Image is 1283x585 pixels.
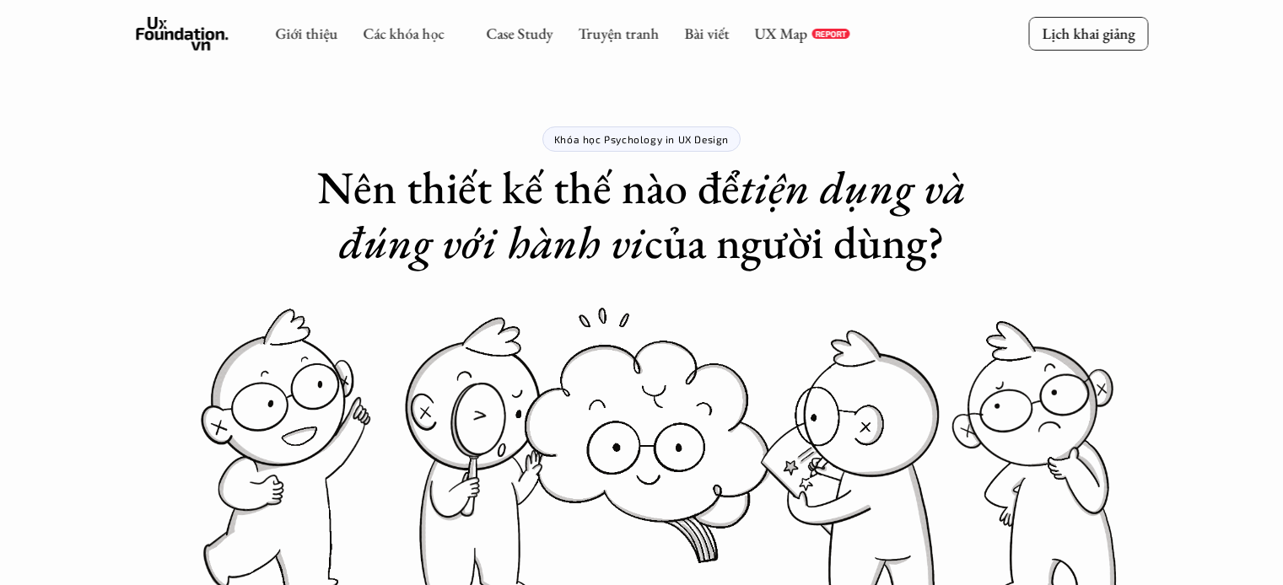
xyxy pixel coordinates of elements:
p: REPORT [815,29,846,39]
a: Giới thiệu [275,24,337,43]
em: tiện dụng và đúng với hành vi [339,158,977,271]
a: UX Map [754,24,807,43]
a: Case Study [486,24,553,43]
h1: Nên thiết kế thế nào để của người dùng? [305,160,979,270]
a: Truyện tranh [578,24,659,43]
a: REPORT [811,29,849,39]
a: Bài viết [684,24,729,43]
a: Các khóa học [363,24,444,43]
p: Khóa học Psychology in UX Design [554,133,729,145]
p: Lịch khai giảng [1042,24,1135,43]
a: Lịch khai giảng [1028,17,1148,50]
